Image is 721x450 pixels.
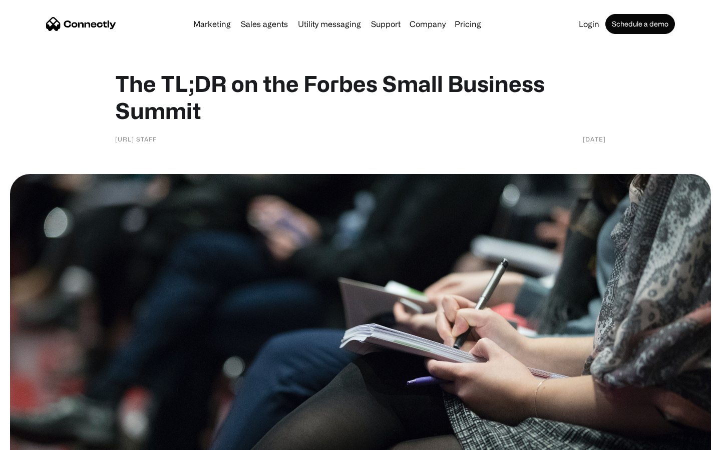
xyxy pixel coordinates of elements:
[294,20,365,28] a: Utility messaging
[575,20,603,28] a: Login
[583,134,606,144] div: [DATE]
[115,134,157,144] div: [URL] Staff
[237,20,292,28] a: Sales agents
[20,432,60,446] ul: Language list
[410,17,446,31] div: Company
[605,14,675,34] a: Schedule a demo
[367,20,405,28] a: Support
[115,70,606,124] h1: The TL;DR on the Forbes Small Business Summit
[10,432,60,446] aside: Language selected: English
[189,20,235,28] a: Marketing
[451,20,485,28] a: Pricing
